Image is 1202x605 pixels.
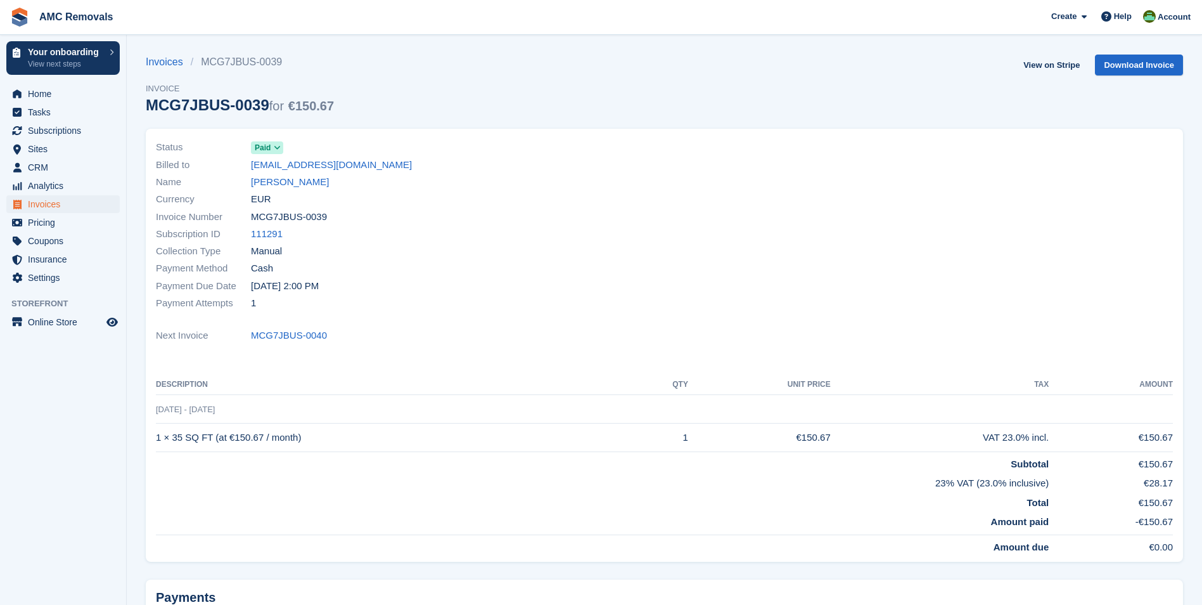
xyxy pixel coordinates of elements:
[1143,10,1156,23] img: Kayleigh Deegan
[28,250,104,268] span: Insurance
[6,313,120,331] a: menu
[28,159,104,176] span: CRM
[636,375,688,395] th: QTY
[251,158,412,172] a: [EMAIL_ADDRESS][DOMAIN_NAME]
[28,48,103,56] p: Your onboarding
[156,279,251,294] span: Payment Due Date
[156,210,251,224] span: Invoice Number
[6,85,120,103] a: menu
[6,177,120,195] a: menu
[6,140,120,158] a: menu
[156,140,251,155] span: Status
[1158,11,1191,23] span: Account
[146,82,334,95] span: Invoice
[688,375,831,395] th: Unit Price
[1049,491,1173,511] td: €150.67
[10,8,29,27] img: stora-icon-8386f47178a22dfd0bd8f6a31ec36ba5ce8667c1dd55bd0f319d3a0aa187defe.svg
[251,296,256,311] span: 1
[831,431,1049,445] div: VAT 23.0% incl.
[28,85,104,103] span: Home
[156,227,251,242] span: Subscription ID
[146,96,334,114] div: MCG7JBUS-0039
[1049,471,1173,491] td: €28.17
[269,99,284,113] span: for
[1018,55,1085,75] a: View on Stripe
[6,214,120,231] a: menu
[28,58,103,70] p: View next steps
[1049,535,1173,554] td: €0.00
[251,261,273,276] span: Cash
[28,103,104,121] span: Tasks
[6,232,120,250] a: menu
[1051,10,1077,23] span: Create
[831,375,1049,395] th: Tax
[1011,459,1049,469] strong: Subtotal
[6,195,120,213] a: menu
[1114,10,1132,23] span: Help
[146,55,191,70] a: Invoices
[28,232,104,250] span: Coupons
[34,6,118,27] a: AMC Removals
[156,329,251,343] span: Next Invoice
[251,192,271,207] span: EUR
[251,210,327,224] span: MCG7JBUS-0039
[28,313,104,331] span: Online Store
[28,177,104,195] span: Analytics
[11,297,126,310] span: Storefront
[1049,510,1173,535] td: -€150.67
[28,140,104,158] span: Sites
[255,142,271,153] span: Paid
[156,175,251,190] span: Name
[994,542,1049,552] strong: Amount due
[251,279,319,294] time: 2025-10-01 13:00:34 UTC
[991,516,1049,527] strong: Amount paid
[1049,452,1173,471] td: €150.67
[6,103,120,121] a: menu
[1095,55,1183,75] a: Download Invoice
[28,122,104,140] span: Subscriptions
[156,261,251,276] span: Payment Method
[28,269,104,287] span: Settings
[6,122,120,140] a: menu
[251,175,329,190] a: [PERSON_NAME]
[28,214,104,231] span: Pricing
[156,424,636,452] td: 1 × 35 SQ FT (at €150.67 / month)
[156,192,251,207] span: Currency
[251,227,283,242] a: 111291
[6,250,120,268] a: menu
[156,296,251,311] span: Payment Attempts
[251,329,327,343] a: MCG7JBUS-0040
[251,140,283,155] a: Paid
[156,244,251,259] span: Collection Type
[1049,424,1173,452] td: €150.67
[156,158,251,172] span: Billed to
[6,41,120,75] a: Your onboarding View next steps
[688,424,831,452] td: €150.67
[146,55,334,70] nav: breadcrumbs
[156,471,1049,491] td: 23% VAT (23.0% inclusive)
[1027,497,1049,508] strong: Total
[1049,375,1173,395] th: Amount
[6,159,120,176] a: menu
[636,424,688,452] td: 1
[156,405,215,414] span: [DATE] - [DATE]
[288,99,334,113] span: €150.67
[28,195,104,213] span: Invoices
[251,244,282,259] span: Manual
[105,315,120,330] a: Preview store
[156,375,636,395] th: Description
[6,269,120,287] a: menu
